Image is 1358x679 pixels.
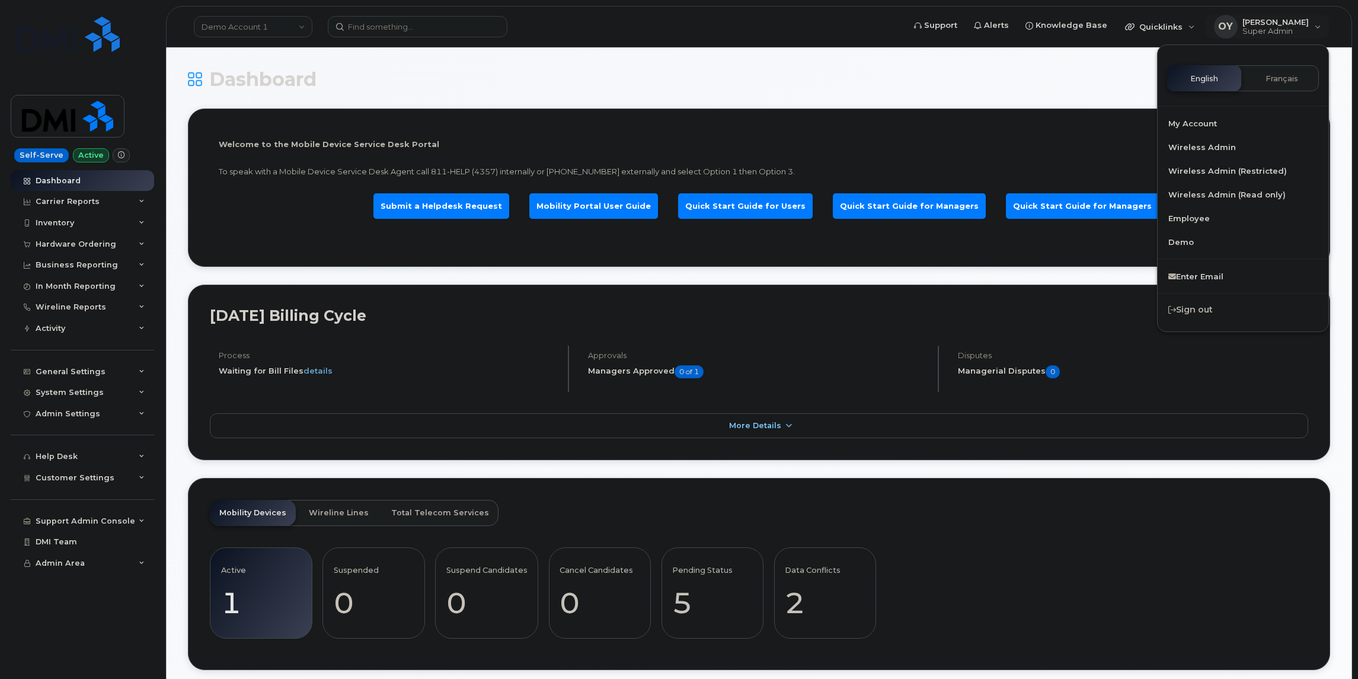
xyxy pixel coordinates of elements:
[210,500,296,526] a: Mobility Devices
[958,365,1308,378] h5: Managerial Disputes
[303,366,333,375] a: details
[529,193,658,219] a: Mobility Portal User Guide
[1158,206,1328,230] a: Employee
[588,351,927,360] h4: Approvals
[219,351,558,360] h4: Process
[1046,365,1060,378] span: 0
[219,139,1299,150] p: Welcome to the Mobile Device Service Desk Portal
[299,500,378,526] a: Wireline Lines
[560,554,640,632] a: Cancel Candidates 0
[1158,135,1328,159] a: Wireless Admin
[672,554,752,632] a: Pending Status 5
[833,193,986,219] a: Quick Start Guide for Managers
[221,554,301,632] a: Active 1
[1158,183,1328,206] a: Wireless Admin (Read only)
[1158,159,1328,183] a: Wireless Admin (Restricted)
[1266,74,1298,84] span: Français
[188,69,1216,90] h1: Dashboard
[958,351,1308,360] h4: Disputes
[678,193,813,219] a: Quick Start Guide for Users
[219,166,1299,177] p: To speak with a Mobile Device Service Desk Agent call 811-HELP (4357) internally or [PHONE_NUMBER...
[1006,193,1159,219] a: Quick Start Guide for Managers
[1158,111,1328,135] a: My Account
[219,365,558,377] li: Waiting for Bill Files
[373,193,509,219] a: Submit a Helpdesk Request
[588,365,927,378] h5: Managers Approved
[210,307,1308,324] h2: [DATE] Billing Cycle
[675,365,704,378] span: 0 of 1
[334,554,414,632] a: Suspended 0
[382,500,499,526] a: Total Telecom Services
[785,554,865,632] a: Data Conflicts 2
[1158,264,1328,288] a: Enter Email
[1158,299,1328,321] div: Sign out
[446,554,528,632] a: Suspend Candidates 0
[1158,230,1328,254] a: Demo
[729,421,781,430] span: More Details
